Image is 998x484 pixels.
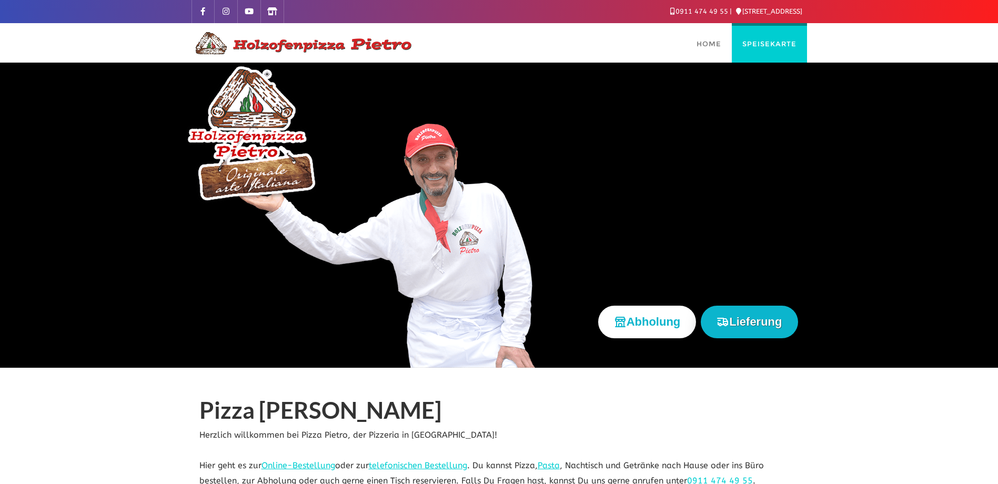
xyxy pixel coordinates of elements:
[701,306,798,338] button: Lieferung
[697,39,721,48] span: Home
[538,460,560,470] a: Pasta
[670,7,728,15] a: 0911 474 49 55
[199,397,799,428] h1: Pizza [PERSON_NAME]
[598,306,697,338] button: Abholung
[686,23,732,63] a: Home
[369,460,467,470] a: telefonischen Bestellung
[736,7,802,15] a: [STREET_ADDRESS]
[732,23,807,63] a: Speisekarte
[742,39,797,48] span: Speisekarte
[261,460,335,470] a: Online-Bestellung
[191,31,412,56] img: Logo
